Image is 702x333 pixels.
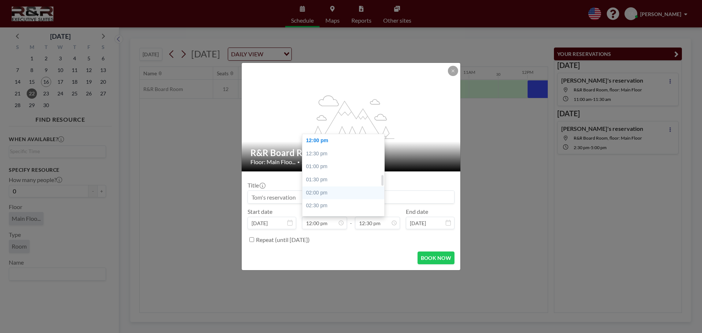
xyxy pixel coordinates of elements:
h2: R&R Board Room [250,147,452,158]
div: 01:00 pm [302,160,388,173]
div: 12:30 pm [302,147,388,160]
span: • [297,159,300,165]
button: BOOK NOW [418,251,454,264]
span: Seats: 12 [302,158,324,166]
span: - [350,211,352,227]
div: 03:00 pm [302,212,388,226]
div: 12:00 pm [302,134,388,147]
span: Floor: Main Floo... [250,158,295,166]
g: flex-grow: 1.2; [308,95,395,139]
div: 02:00 pm [302,186,388,200]
label: Repeat (until [DATE]) [256,236,310,243]
label: Title [248,182,265,189]
label: End date [406,208,428,215]
input: Tom's reservation [248,191,454,203]
div: 01:30 pm [302,173,388,186]
label: Start date [248,208,272,215]
div: 02:30 pm [302,199,388,212]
